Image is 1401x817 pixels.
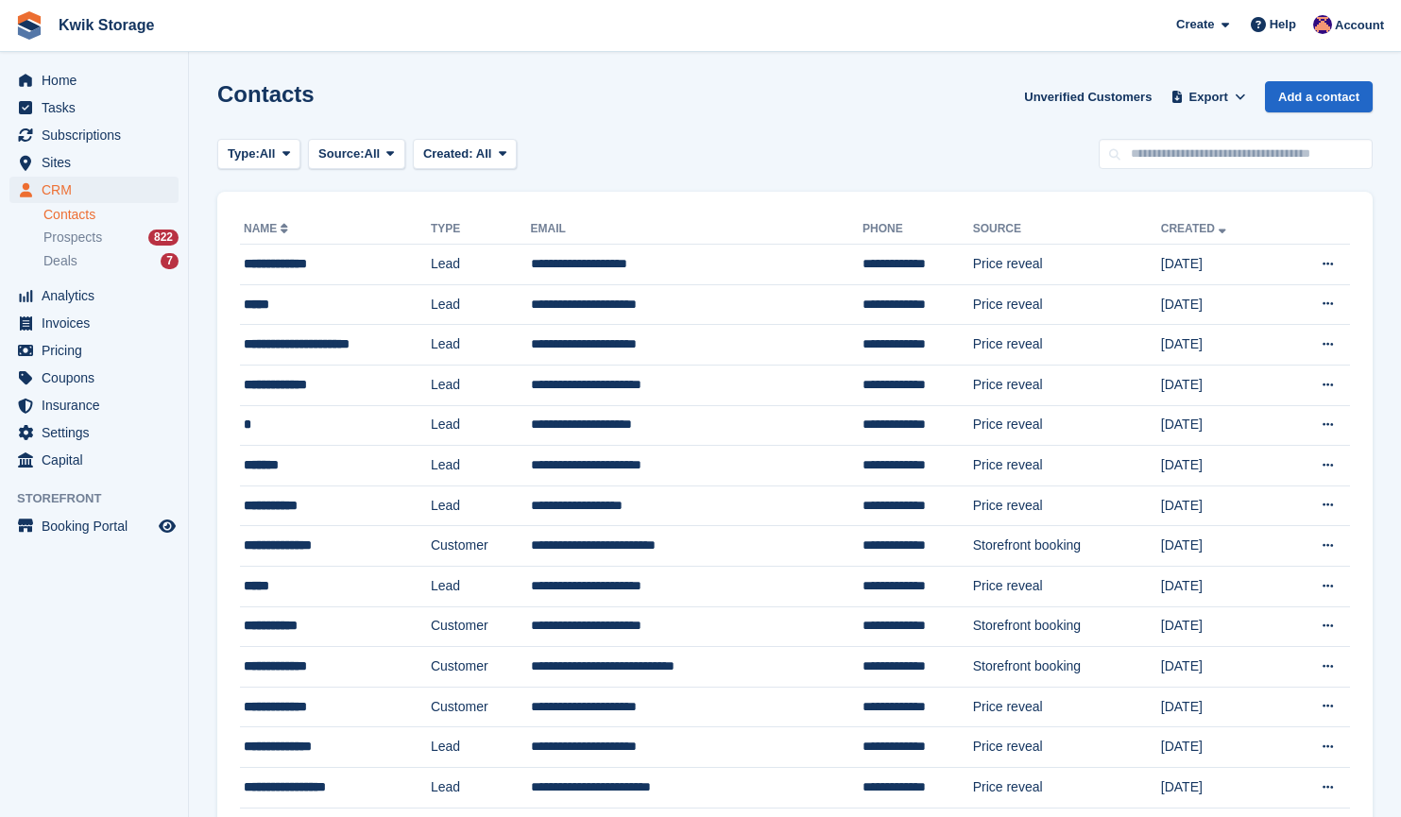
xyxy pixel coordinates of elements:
[17,489,188,508] span: Storefront
[423,146,473,161] span: Created:
[1161,485,1281,526] td: [DATE]
[973,325,1161,366] td: Price reveal
[9,122,179,148] a: menu
[1161,325,1281,366] td: [DATE]
[42,122,155,148] span: Subscriptions
[431,647,531,688] td: Customer
[9,365,179,391] a: menu
[15,11,43,40] img: stora-icon-8386f47178a22dfd0bd8f6a31ec36ba5ce8667c1dd55bd0f319d3a0aa187defe.svg
[431,727,531,768] td: Lead
[43,251,179,271] a: Deals 7
[973,566,1161,606] td: Price reveal
[1270,15,1296,34] span: Help
[1161,647,1281,688] td: [DATE]
[973,526,1161,567] td: Storefront booking
[431,606,531,647] td: Customer
[43,228,179,247] a: Prospects 822
[9,392,179,418] a: menu
[43,229,102,247] span: Prospects
[9,282,179,309] a: menu
[260,145,276,163] span: All
[431,767,531,808] td: Lead
[413,139,517,170] button: Created: All
[1167,81,1250,112] button: Export
[43,206,179,224] a: Contacts
[1161,606,1281,647] td: [DATE]
[43,252,77,270] span: Deals
[365,145,381,163] span: All
[244,222,292,235] a: Name
[1313,15,1332,34] img: Jade Stanley
[42,447,155,473] span: Capital
[1161,767,1281,808] td: [DATE]
[973,687,1161,727] td: Price reveal
[1189,88,1228,107] span: Export
[431,325,531,366] td: Lead
[9,310,179,336] a: menu
[42,392,155,418] span: Insurance
[973,485,1161,526] td: Price reveal
[42,149,155,176] span: Sites
[973,405,1161,446] td: Price reveal
[431,245,531,285] td: Lead
[1161,222,1230,235] a: Created
[42,337,155,364] span: Pricing
[42,513,155,539] span: Booking Portal
[1161,245,1281,285] td: [DATE]
[217,139,300,170] button: Type: All
[308,139,405,170] button: Source: All
[1161,727,1281,768] td: [DATE]
[973,214,1161,245] th: Source
[863,214,973,245] th: Phone
[431,687,531,727] td: Customer
[1161,405,1281,446] td: [DATE]
[1161,365,1281,405] td: [DATE]
[42,177,155,203] span: CRM
[1161,446,1281,486] td: [DATE]
[973,767,1161,808] td: Price reveal
[431,485,531,526] td: Lead
[148,230,179,246] div: 822
[531,214,863,245] th: Email
[973,284,1161,325] td: Price reveal
[42,419,155,446] span: Settings
[431,284,531,325] td: Lead
[9,337,179,364] a: menu
[431,526,531,567] td: Customer
[973,606,1161,647] td: Storefront booking
[156,515,179,537] a: Preview store
[42,67,155,94] span: Home
[318,145,364,163] span: Source:
[9,447,179,473] a: menu
[1161,526,1281,567] td: [DATE]
[9,177,179,203] a: menu
[973,727,1161,768] td: Price reveal
[42,282,155,309] span: Analytics
[1161,566,1281,606] td: [DATE]
[1335,16,1384,35] span: Account
[476,146,492,161] span: All
[161,253,179,269] div: 7
[9,94,179,121] a: menu
[1161,284,1281,325] td: [DATE]
[973,446,1161,486] td: Price reveal
[973,245,1161,285] td: Price reveal
[228,145,260,163] span: Type:
[973,647,1161,688] td: Storefront booking
[217,81,315,107] h1: Contacts
[431,365,531,405] td: Lead
[42,365,155,391] span: Coupons
[51,9,162,41] a: Kwik Storage
[431,405,531,446] td: Lead
[431,214,531,245] th: Type
[1017,81,1159,112] a: Unverified Customers
[1265,81,1373,112] a: Add a contact
[1161,687,1281,727] td: [DATE]
[431,446,531,486] td: Lead
[9,67,179,94] a: menu
[9,419,179,446] a: menu
[1176,15,1214,34] span: Create
[9,513,179,539] a: menu
[431,566,531,606] td: Lead
[9,149,179,176] a: menu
